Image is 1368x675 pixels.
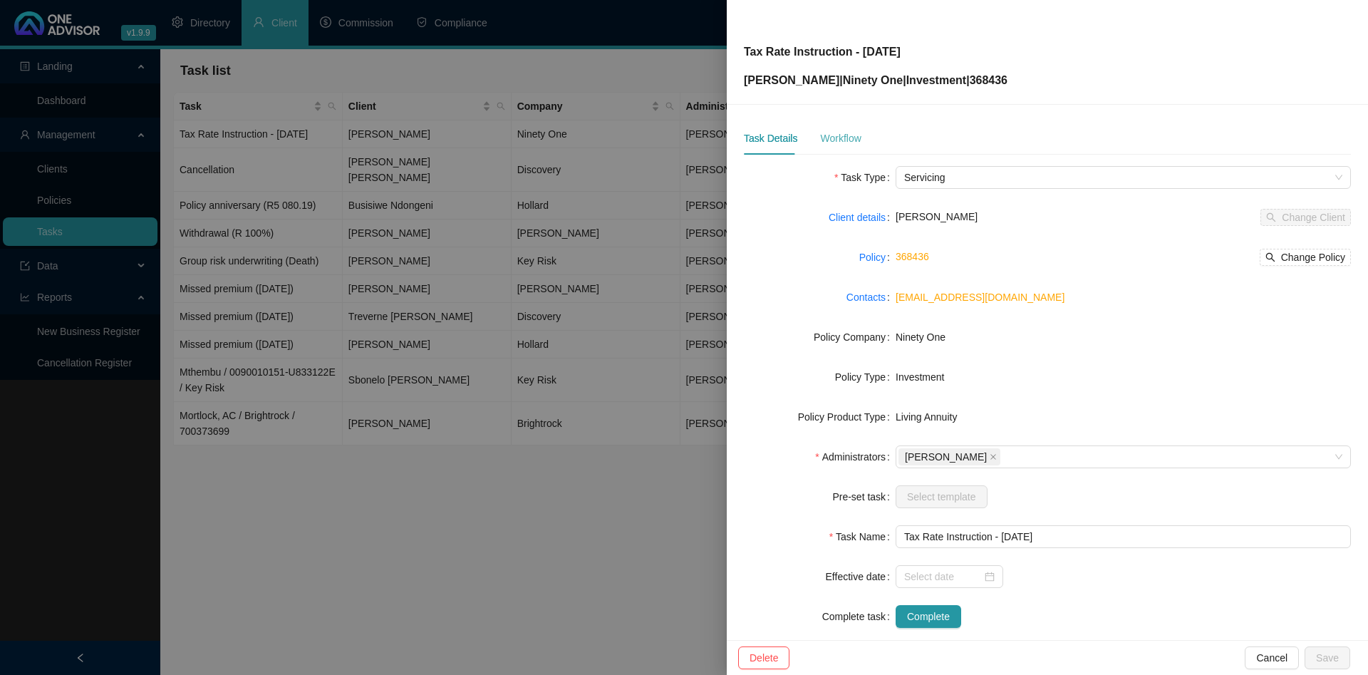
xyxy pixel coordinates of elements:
[896,605,961,628] button: Complete
[829,525,896,548] label: Task Name
[896,411,957,423] span: Living Annuity
[896,485,988,508] button: Select template
[907,609,950,624] span: Complete
[822,605,896,628] label: Complete task
[905,449,987,465] span: [PERSON_NAME]
[896,251,929,262] a: 368436
[846,289,886,305] a: Contacts
[904,167,1342,188] span: Servicing
[990,453,997,460] span: close
[826,565,896,588] label: Effective date
[1256,650,1287,666] span: Cancel
[829,210,886,225] a: Client details
[896,331,945,343] span: Ninety One
[832,485,896,508] label: Pre-set task
[859,249,886,265] a: Policy
[744,72,1007,89] p: [PERSON_NAME] | | | 368436
[815,445,896,468] label: Administrators
[744,130,797,146] div: Task Details
[1245,646,1299,669] button: Cancel
[896,292,1064,303] a: [EMAIL_ADDRESS][DOMAIN_NAME]
[814,326,896,349] label: Policy Company
[750,650,778,666] span: Delete
[904,569,982,584] input: Select date
[835,366,896,388] label: Policy Type
[1305,646,1350,669] button: Save
[1265,252,1275,262] span: search
[738,646,789,669] button: Delete
[798,406,896,428] label: Policy Product Type
[898,448,1000,465] span: Lynn van der Merwe
[896,211,978,222] span: [PERSON_NAME]
[843,74,903,86] span: Ninety One
[1281,249,1345,265] span: Change Policy
[744,43,1007,61] p: Tax Rate Instruction - [DATE]
[834,166,896,189] label: Task Type
[906,74,966,86] span: Investment
[1260,209,1351,226] button: Change Client
[1260,249,1351,266] button: Change Policy
[896,371,944,383] span: Investment
[820,130,861,146] div: Workflow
